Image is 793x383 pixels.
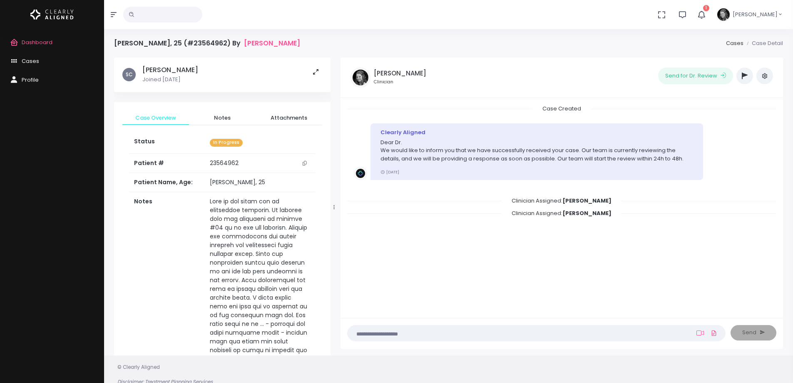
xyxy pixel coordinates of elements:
span: Clinician Assigned: [502,207,621,220]
h5: [PERSON_NAME] [374,70,426,77]
button: Send for Dr. Review [658,68,733,84]
h4: [PERSON_NAME], 25 (#23564962) By [114,39,300,47]
b: [PERSON_NAME] [562,209,612,217]
span: [PERSON_NAME] [733,10,778,19]
span: 1 [703,5,709,11]
p: Joined [DATE] [142,75,198,84]
li: Case Detail [743,39,783,48]
img: Logo Horizontal [30,6,74,23]
span: In Progress [210,139,243,147]
span: Profile [22,76,39,84]
a: [PERSON_NAME] [244,39,300,47]
span: Case Created [532,102,591,115]
div: scrollable content [347,105,776,310]
h5: [PERSON_NAME] [142,66,198,74]
a: Add Files [709,325,719,340]
a: Cases [726,39,743,47]
span: Notes [196,114,249,122]
th: Status [129,132,205,153]
span: Attachments [262,114,316,122]
span: Cases [22,57,39,65]
p: Dear Dr. We would like to inform you that we have successfully received your case. Our team is cu... [380,138,693,163]
td: [PERSON_NAME], 25 [205,173,315,192]
span: Case Overview [129,114,182,122]
small: [DATE] [380,169,399,175]
th: Patient # [129,153,205,173]
a: Add Loom Video [695,330,706,336]
div: Clearly Aligned [380,128,693,137]
span: Clinician Assigned: [502,194,621,207]
img: Header Avatar [716,7,731,22]
span: SC [122,68,136,81]
td: 23564962 [205,154,315,173]
span: Dashboard [22,38,52,46]
small: Clinician [374,79,426,85]
div: scrollable content [114,58,331,358]
th: Patient Name, Age: [129,173,205,192]
b: [PERSON_NAME] [562,197,612,205]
